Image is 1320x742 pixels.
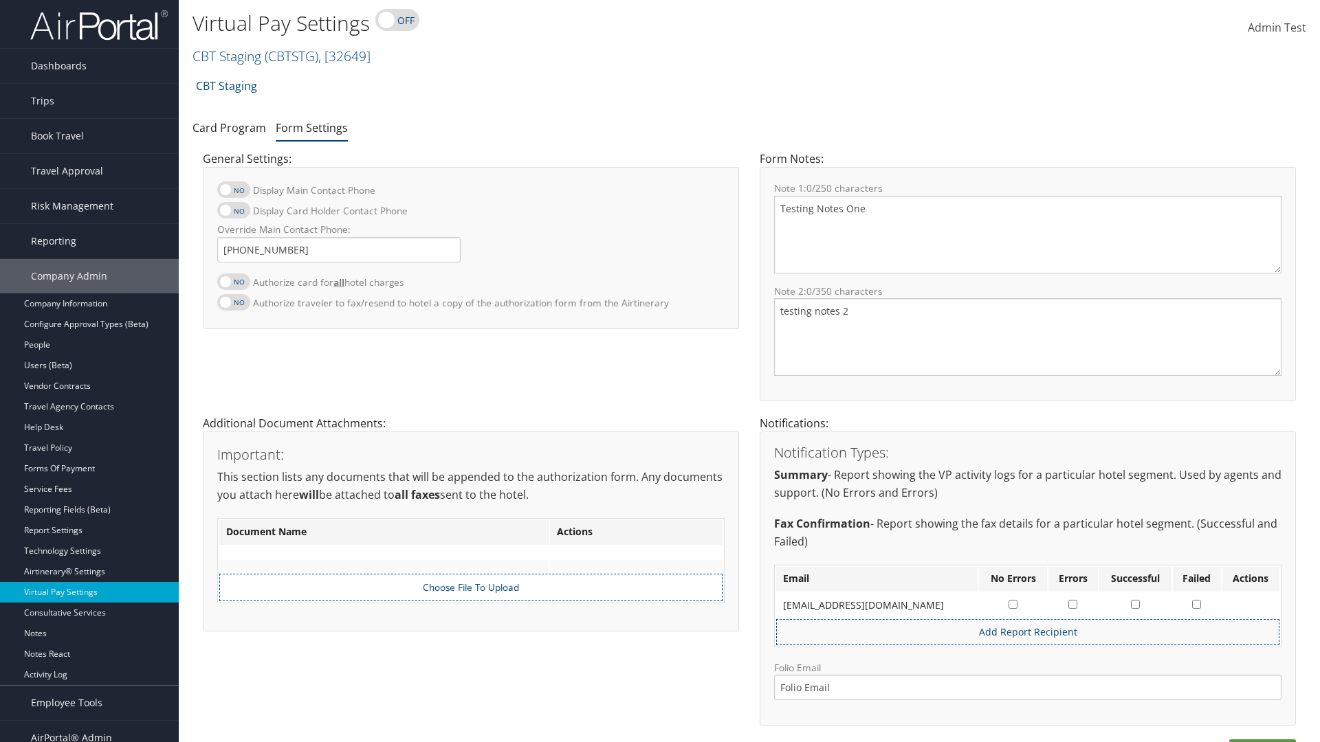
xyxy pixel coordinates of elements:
[192,150,749,342] div: General Settings:
[196,72,257,100] a: CBT Staging
[253,269,404,295] label: Authorize card for hotel charges
[774,516,870,531] strong: Fax Confirmation
[217,223,461,236] label: Override Main Contact Phone:
[217,469,725,504] p: This section lists any documents that will be appended to the authorization form. Any documents y...
[31,84,54,118] span: Trips
[1048,567,1098,592] th: Errors
[253,198,408,223] label: Display Card Holder Contact Phone
[806,284,812,297] span: 0
[774,298,1281,376] textarea: testing notes 2
[749,150,1306,415] div: Form Notes:
[979,567,1047,592] th: No Errors
[227,581,715,594] label: Choose File To Upload
[318,47,371,65] span: , [ 32649 ]
[31,154,103,188] span: Travel Approval
[774,515,1281,550] p: - Report showing the fax details for a particular hotel segment. (Successful and Failed)
[776,567,978,592] th: Email
[806,181,812,194] span: 0
[1222,567,1279,592] th: Actions
[192,47,371,65] a: CBT Staging
[265,47,318,65] span: ( CBTSTG )
[774,675,1281,700] input: Folio Email
[192,415,749,645] div: Additional Document Attachments:
[774,466,1281,502] p: - Report showing the VP activity logs for a particular hotel segment. Used by agents and support....
[31,224,76,258] span: Reporting
[192,120,266,135] a: Card Program
[31,686,102,720] span: Employee Tools
[776,593,978,618] td: [EMAIL_ADDRESS][DOMAIN_NAME]
[774,467,828,482] strong: Summary
[774,196,1281,273] textarea: Testing Notes One
[333,276,344,289] strong: all
[1173,567,1221,592] th: Failed
[31,259,107,293] span: Company Admin
[253,290,669,315] label: Authorize traveler to fax/resend to hotel a copy of the authorization form from the Airtinerary
[30,9,168,41] img: airportal-logo.png
[31,119,84,153] span: Book Travel
[1248,7,1306,49] a: Admin Test
[276,120,348,135] a: Form Settings
[749,415,1306,739] div: Notifications:
[979,625,1077,638] a: Add Report Recipient
[1248,20,1306,35] span: Admin Test
[774,446,1281,460] h3: Notification Types:
[395,487,440,502] strong: all faxes
[774,661,1281,700] label: Folio Email
[774,181,1281,195] label: Note 1: /250 characters
[31,49,87,83] span: Dashboards
[550,520,723,545] th: Actions
[299,487,319,502] strong: will
[31,189,113,223] span: Risk Management
[219,520,549,545] th: Document Name
[774,284,1281,298] label: Note 2: /350 characters
[217,448,725,462] h3: Important:
[192,9,935,38] h1: Virtual Pay Settings
[1099,567,1171,592] th: Successful
[253,177,375,203] label: Display Main Contact Phone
